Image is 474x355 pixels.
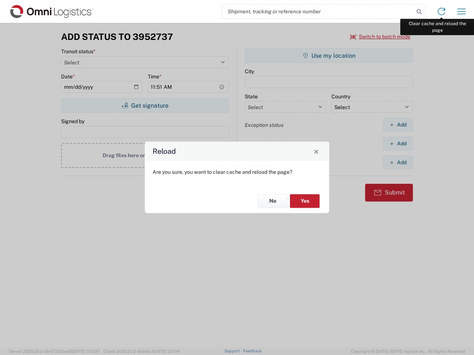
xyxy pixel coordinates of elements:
button: Yes [290,194,320,208]
p: Are you sure, you want to clear cache and reload the page? [153,169,321,175]
input: Shipment, tracking or reference number [222,4,414,18]
h4: Reload [153,146,176,157]
button: No [258,194,287,208]
button: Close [311,146,321,156]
